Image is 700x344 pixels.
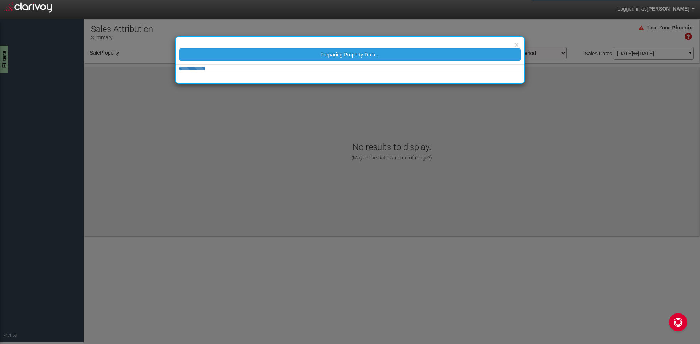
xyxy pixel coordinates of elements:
[612,0,700,18] a: Logged in as[PERSON_NAME]
[179,48,521,61] button: Preparing Property Data...
[320,52,380,58] span: Preparing Property Data...
[617,6,646,12] span: Logged in as
[514,41,519,48] button: ×
[647,6,689,12] span: [PERSON_NAME]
